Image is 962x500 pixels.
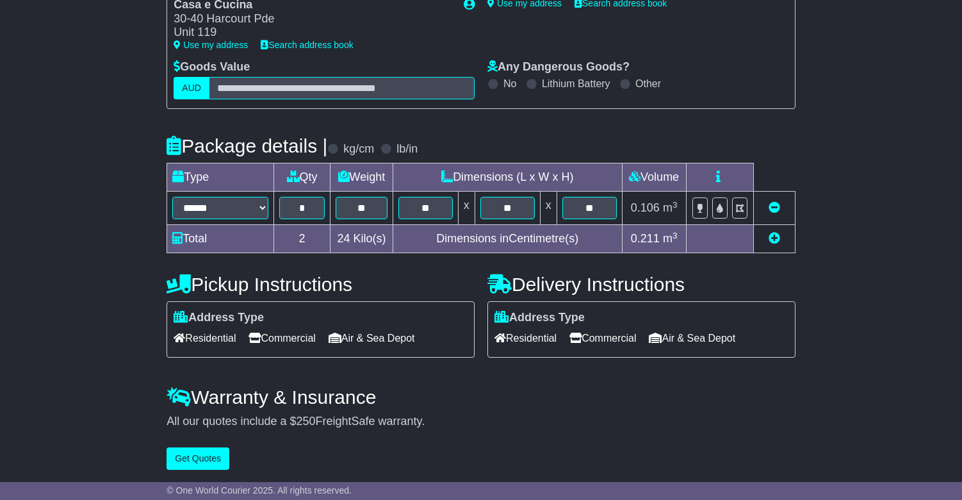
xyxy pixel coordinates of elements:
div: 30-40 Harcourt Pde [174,12,451,26]
a: Use my address [174,40,248,50]
td: Kilo(s) [330,225,393,253]
td: Dimensions in Centimetre(s) [393,225,622,253]
label: lb/in [396,142,418,156]
span: Residential [494,328,557,348]
h4: Package details | [167,135,327,156]
span: m [663,201,678,214]
a: Remove this item [769,201,780,214]
td: Type [167,163,274,192]
label: Goods Value [174,60,250,74]
td: Total [167,225,274,253]
span: Residential [174,328,236,348]
label: kg/cm [343,142,374,156]
span: © One World Courier 2025. All rights reserved. [167,485,352,496]
a: Add new item [769,232,780,245]
span: Air & Sea Depot [329,328,415,348]
td: Dimensions (L x W x H) [393,163,622,192]
td: x [540,192,557,225]
button: Get Quotes [167,447,229,470]
sup: 3 [673,231,678,240]
span: Commercial [569,328,636,348]
span: 24 [337,232,350,245]
span: Air & Sea Depot [649,328,735,348]
span: 0.106 [631,201,660,214]
a: Search address book [261,40,353,50]
label: Other [635,78,661,90]
div: Unit 119 [174,26,451,40]
td: 2 [274,225,330,253]
td: Weight [330,163,393,192]
h4: Pickup Instructions [167,274,475,295]
label: AUD [174,77,209,99]
label: Any Dangerous Goods? [487,60,630,74]
h4: Delivery Instructions [487,274,795,295]
td: Volume [622,163,686,192]
td: Qty [274,163,330,192]
label: Address Type [174,311,264,325]
td: x [458,192,475,225]
label: Lithium Battery [542,78,610,90]
span: 250 [296,415,315,428]
span: 0.211 [631,232,660,245]
span: Commercial [249,328,315,348]
sup: 3 [673,200,678,210]
span: m [663,232,678,245]
label: No [503,78,516,90]
label: Address Type [494,311,585,325]
div: All our quotes include a $ FreightSafe warranty. [167,415,795,429]
h4: Warranty & Insurance [167,387,795,408]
